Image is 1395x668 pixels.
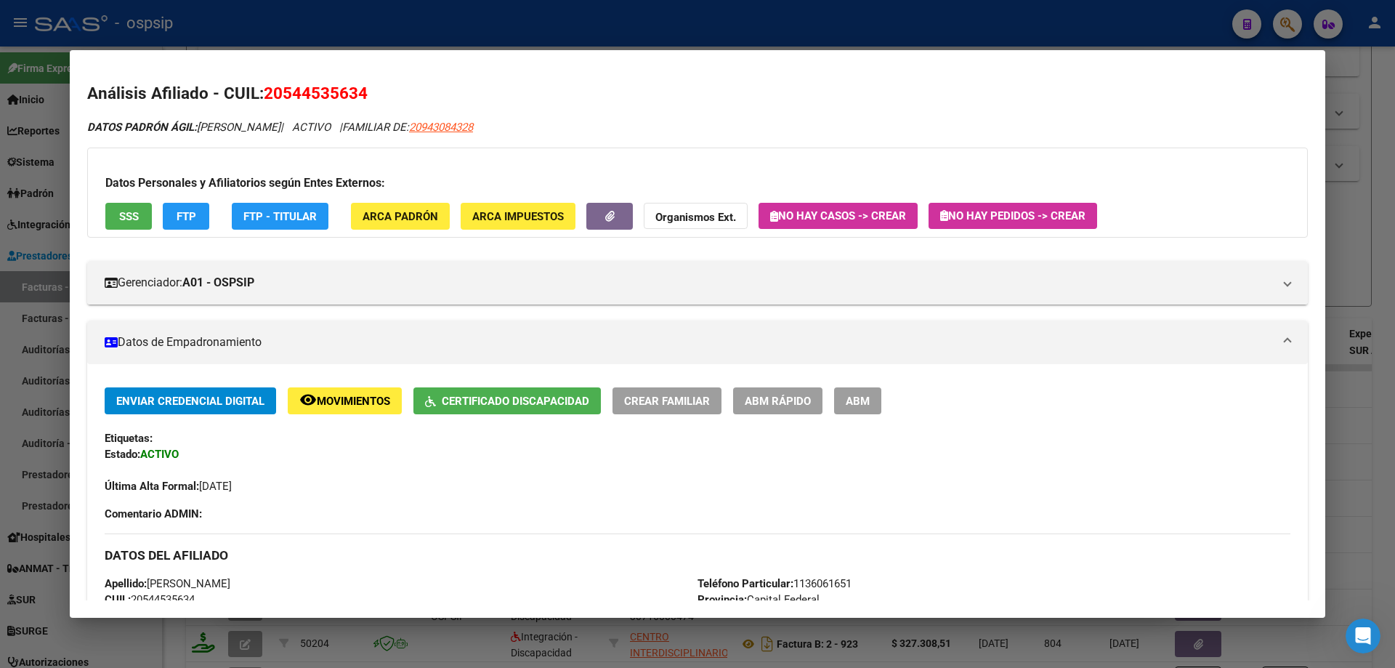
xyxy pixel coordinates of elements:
strong: Teléfono Particular: [697,577,793,590]
mat-icon: remove_red_eye [299,391,317,409]
span: 20544535634 [264,84,368,102]
span: Enviar Credencial Digital [116,395,264,408]
span: SSS [119,210,139,223]
span: [PERSON_NAME] [87,121,280,134]
span: ARCA Impuestos [472,210,564,223]
strong: CUIL: [105,593,131,606]
span: Capital Federal [697,593,820,606]
span: FAMILIAR DE: [342,121,473,134]
span: FTP [177,210,196,223]
button: ARCA Impuestos [461,203,575,230]
button: No hay casos -> Crear [759,203,918,229]
button: Crear Familiar [612,387,721,414]
h3: DATOS DEL AFILIADO [105,547,1290,563]
span: 1136061651 [697,577,852,590]
span: [DATE] [105,480,232,493]
strong: Provincia: [697,593,747,606]
span: Crear Familiar [624,395,710,408]
span: FTP - Titular [243,210,317,223]
strong: A01 - OSPSIP [182,274,254,291]
strong: Última Alta Formal: [105,480,199,493]
span: [PERSON_NAME] [105,577,230,590]
span: Certificado Discapacidad [442,395,589,408]
button: Organismos Ext. [644,203,748,230]
strong: Etiquetas: [105,432,153,445]
iframe: Intercom live chat [1346,619,1380,653]
span: 20544535634 [105,593,195,606]
strong: Estado: [105,448,140,461]
button: No hay Pedidos -> Crear [929,203,1097,229]
mat-panel-title: Datos de Empadronamiento [105,334,1273,351]
button: FTP [163,203,209,230]
button: FTP - Titular [232,203,328,230]
strong: ACTIVO [140,448,179,461]
span: Movimientos [317,395,390,408]
strong: Comentario ADMIN: [105,507,202,520]
button: ABM Rápido [733,387,822,414]
span: ABM Rápido [745,395,811,408]
span: No hay casos -> Crear [770,209,906,222]
span: ARCA Padrón [363,210,438,223]
strong: Apellido: [105,577,147,590]
i: | ACTIVO | [87,121,473,134]
button: Enviar Credencial Digital [105,387,276,414]
h2: Análisis Afiliado - CUIL: [87,81,1308,106]
span: 20943084328 [409,121,473,134]
button: SSS [105,203,152,230]
button: Movimientos [288,387,402,414]
strong: Organismos Ext. [655,211,736,224]
mat-panel-title: Gerenciador: [105,274,1273,291]
span: ABM [846,395,870,408]
button: ABM [834,387,881,414]
mat-expansion-panel-header: Gerenciador:A01 - OSPSIP [87,261,1308,305]
button: ARCA Padrón [351,203,450,230]
strong: DATOS PADRÓN ÁGIL: [87,121,197,134]
span: No hay Pedidos -> Crear [940,209,1085,222]
mat-expansion-panel-header: Datos de Empadronamiento [87,321,1308,364]
button: Certificado Discapacidad [413,387,601,414]
h3: Datos Personales y Afiliatorios según Entes Externos: [105,174,1290,192]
